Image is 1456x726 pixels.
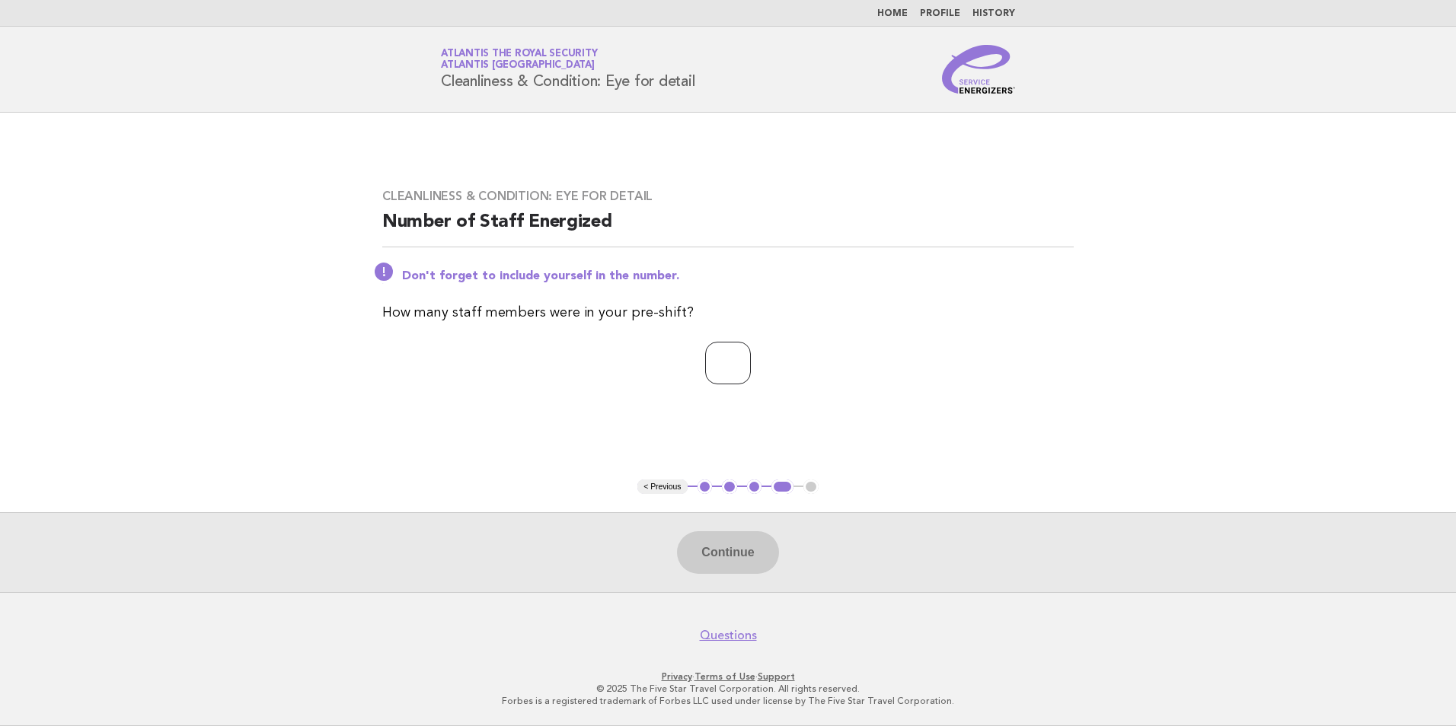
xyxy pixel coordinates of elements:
[698,479,713,495] button: 1
[920,9,960,18] a: Profile
[877,9,908,18] a: Home
[722,479,737,495] button: 2
[262,695,1194,707] p: Forbes is a registered trademark of Forbes LLC used under license by The Five Star Travel Corpora...
[694,671,755,682] a: Terms of Use
[382,210,1074,247] h2: Number of Staff Energized
[771,479,793,495] button: 4
[747,479,762,495] button: 3
[402,269,1074,284] p: Don't forget to include yourself in the number.
[382,189,1074,204] h3: Cleanliness & Condition: Eye for detail
[637,479,687,495] button: < Previous
[441,61,595,71] span: Atlantis [GEOGRAPHIC_DATA]
[700,628,757,643] a: Questions
[441,49,694,89] h1: Cleanliness & Condition: Eye for detail
[262,683,1194,695] p: © 2025 The Five Star Travel Corporation. All rights reserved.
[942,45,1015,94] img: Service Energizers
[758,671,795,682] a: Support
[972,9,1015,18] a: History
[662,671,692,682] a: Privacy
[441,49,597,70] a: Atlantis The Royal SecurityAtlantis [GEOGRAPHIC_DATA]
[262,670,1194,683] p: · ·
[382,302,1074,323] p: How many staff members were in your pre-shift?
